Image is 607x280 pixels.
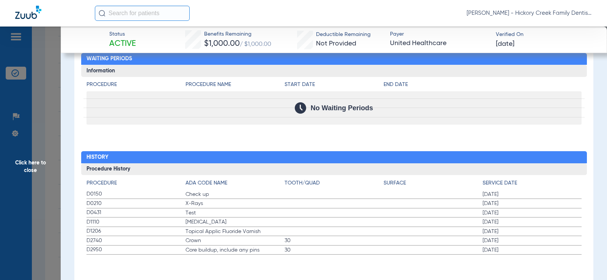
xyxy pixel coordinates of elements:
span: D2740 [86,237,186,245]
h3: Procedure History [81,163,587,175]
h4: Surface [384,179,483,187]
span: [DATE] [483,237,582,244]
h4: Procedure [86,179,186,187]
span: D0431 [86,209,186,217]
span: [MEDICAL_DATA] [186,218,285,226]
app-breakdown-title: Procedure [86,179,186,190]
span: Topical Applic Fluoride Varnish [186,228,285,235]
span: [DATE] [483,218,582,226]
span: Core buildup, include any pins [186,246,285,254]
span: D0210 [86,200,186,208]
h2: History [81,151,587,163]
span: [DATE] [496,39,514,49]
img: Calendar [295,102,306,114]
h4: Tooth/Quad [285,179,384,187]
span: D1206 [86,227,186,235]
h4: Start Date [285,81,384,89]
h4: End Date [384,81,582,89]
span: Payer [390,30,489,38]
span: Deductible Remaining [316,31,371,39]
span: 30 [285,237,384,244]
span: [DATE] [483,246,582,254]
h4: ADA Code Name [186,179,285,187]
app-breakdown-title: Procedure Name [186,81,285,91]
input: Search for patients [95,6,190,21]
img: Search Icon [99,10,105,17]
span: X-Rays [186,200,285,207]
app-breakdown-title: Service Date [483,179,582,190]
h3: Information [81,65,587,77]
h4: Service Date [483,179,582,187]
span: D2950 [86,246,186,254]
span: 30 [285,246,384,254]
app-breakdown-title: Surface [384,179,483,190]
h4: Procedure Name [186,81,285,89]
span: Check up [186,191,285,198]
span: [PERSON_NAME] - Hickory Creek Family Dentistry [467,9,592,17]
span: / $1,000.00 [240,41,271,47]
h4: Procedure [86,81,186,89]
span: United Healthcare [390,39,489,48]
span: Test [186,209,285,217]
span: [DATE] [483,209,582,217]
span: [DATE] [483,200,582,207]
span: [DATE] [483,228,582,235]
span: Active [109,39,136,49]
img: Zuub Logo [15,6,41,19]
span: Crown [186,237,285,244]
h2: Waiting Periods [81,53,587,65]
span: Not Provided [316,40,356,47]
span: Benefits Remaining [204,30,271,38]
span: Verified On [496,31,595,39]
span: [DATE] [483,191,582,198]
app-breakdown-title: Procedure [86,81,186,91]
span: Status [109,30,136,38]
span: No Waiting Periods [311,104,373,112]
app-breakdown-title: Start Date [285,81,384,91]
span: D1110 [86,218,186,226]
app-breakdown-title: End Date [384,81,582,91]
app-breakdown-title: Tooth/Quad [285,179,384,190]
span: D0150 [86,190,186,198]
span: $1,000.00 [204,40,240,48]
app-breakdown-title: ADA Code Name [186,179,285,190]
